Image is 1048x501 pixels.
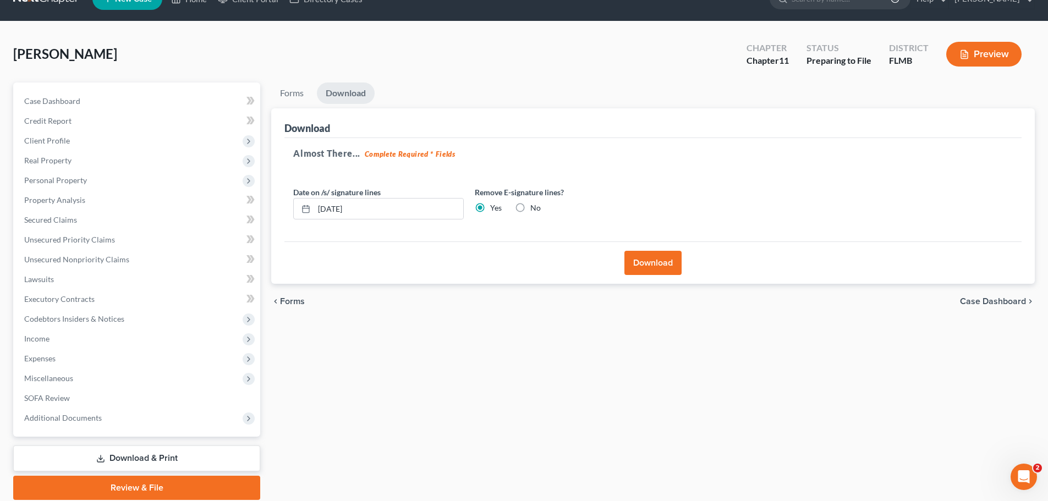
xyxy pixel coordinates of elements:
[24,294,95,304] span: Executory Contracts
[24,195,85,205] span: Property Analysis
[806,54,871,67] div: Preparing to File
[15,388,260,408] a: SOFA Review
[24,255,129,264] span: Unsecured Nonpriority Claims
[15,269,260,289] a: Lawsuits
[15,111,260,131] a: Credit Report
[24,136,70,145] span: Client Profile
[15,210,260,230] a: Secured Claims
[946,42,1022,67] button: Preview
[960,297,1035,306] a: Case Dashboard chevron_right
[889,54,929,67] div: FLMB
[293,147,1013,160] h5: Almost There...
[624,251,682,275] button: Download
[779,55,789,65] span: 11
[280,297,305,306] span: Forms
[1011,464,1037,490] iframe: Intercom live chat
[24,175,87,185] span: Personal Property
[293,186,381,198] label: Date on /s/ signature lines
[365,150,456,158] strong: Complete Required * Fields
[15,230,260,250] a: Unsecured Priority Claims
[24,156,72,165] span: Real Property
[475,186,645,198] label: Remove E-signature lines?
[271,297,320,306] button: chevron_left Forms
[317,82,375,104] a: Download
[15,250,260,269] a: Unsecured Nonpriority Claims
[13,445,260,471] a: Download & Print
[24,235,115,244] span: Unsecured Priority Claims
[24,274,54,284] span: Lawsuits
[13,476,260,500] a: Review & File
[24,116,72,125] span: Credit Report
[747,42,789,54] div: Chapter
[24,314,124,323] span: Codebtors Insiders & Notices
[15,289,260,309] a: Executory Contracts
[13,46,117,62] span: [PERSON_NAME]
[24,334,50,343] span: Income
[490,202,502,213] label: Yes
[24,413,102,422] span: Additional Documents
[15,190,260,210] a: Property Analysis
[1033,464,1042,472] span: 2
[24,354,56,363] span: Expenses
[271,82,312,104] a: Forms
[15,91,260,111] a: Case Dashboard
[24,373,73,383] span: Miscellaneous
[1026,297,1035,306] i: chevron_right
[284,122,330,135] div: Download
[806,42,871,54] div: Status
[24,393,70,403] span: SOFA Review
[24,215,77,224] span: Secured Claims
[314,199,463,219] input: MM/DD/YYYY
[747,54,789,67] div: Chapter
[889,42,929,54] div: District
[271,297,280,306] i: chevron_left
[24,96,80,106] span: Case Dashboard
[960,297,1026,306] span: Case Dashboard
[530,202,541,213] label: No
